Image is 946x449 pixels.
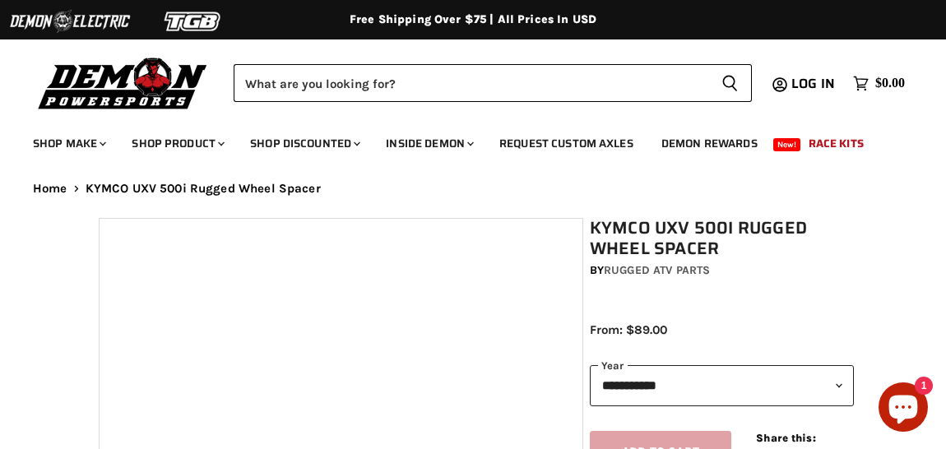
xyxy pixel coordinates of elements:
[21,127,116,160] a: Shop Make
[649,127,770,160] a: Demon Rewards
[845,72,913,95] a: $0.00
[86,182,321,196] span: KYMCO UXV 500i Rugged Wheel Spacer
[373,127,484,160] a: Inside Demon
[33,53,213,112] img: Demon Powersports
[33,182,67,196] a: Home
[132,6,255,37] img: TGB Logo 2
[234,64,708,102] input: Search
[487,127,646,160] a: Request Custom Axles
[590,218,854,259] h1: KYMCO UXV 500i Rugged Wheel Spacer
[119,127,234,160] a: Shop Product
[796,127,876,160] a: Race Kits
[875,76,905,91] span: $0.00
[791,73,835,94] span: Log in
[756,432,815,444] span: Share this:
[874,382,933,436] inbox-online-store-chat: Shopify online store chat
[590,322,667,337] span: From: $89.00
[784,76,845,91] a: Log in
[238,127,370,160] a: Shop Discounted
[8,6,132,37] img: Demon Electric Logo 2
[234,64,752,102] form: Product
[708,64,752,102] button: Search
[590,262,854,280] div: by
[604,263,710,277] a: Rugged ATV Parts
[21,120,901,160] ul: Main menu
[590,365,854,405] select: year
[773,138,801,151] span: New!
